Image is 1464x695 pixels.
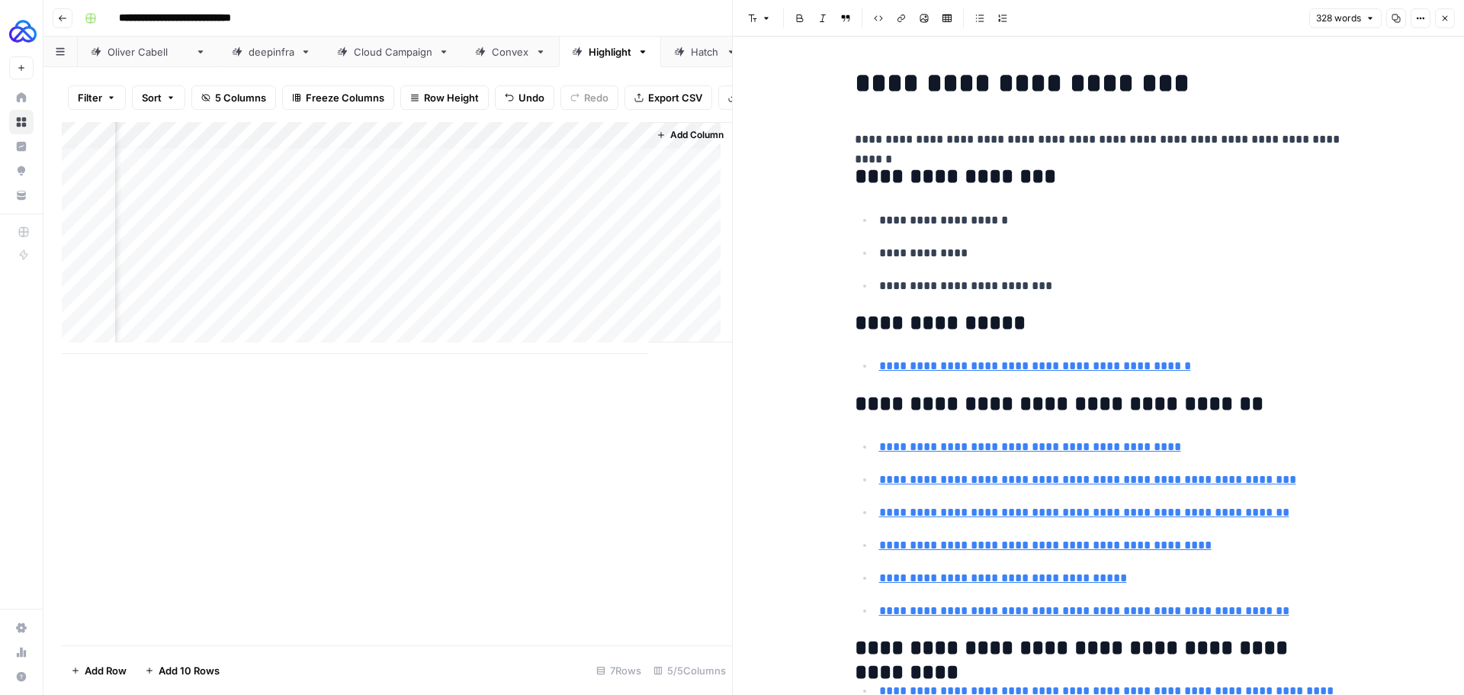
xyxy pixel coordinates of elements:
[670,128,724,142] span: Add Column
[282,85,394,110] button: Freeze Columns
[1309,8,1382,28] button: 328 words
[9,134,34,159] a: Insights
[424,90,479,105] span: Row Height
[589,44,631,60] div: Highlight
[661,37,750,67] a: Hatch
[142,90,162,105] span: Sort
[68,85,126,110] button: Filter
[624,85,712,110] button: Export CSV
[584,90,608,105] span: Redo
[9,616,34,640] a: Settings
[9,664,34,689] button: Help + Support
[462,37,559,67] a: Convex
[108,44,189,60] div: [PERSON_NAME]
[219,37,324,67] a: deepinfra
[9,12,34,50] button: Workspace: AUQ
[560,85,618,110] button: Redo
[215,90,266,105] span: 5 Columns
[9,85,34,110] a: Home
[62,658,136,683] button: Add Row
[647,658,732,683] div: 5/5 Columns
[400,85,489,110] button: Row Height
[650,125,730,145] button: Add Column
[306,90,384,105] span: Freeze Columns
[85,663,127,678] span: Add Row
[324,37,462,67] a: Cloud Campaign
[1316,11,1361,25] span: 328 words
[492,44,529,60] div: Convex
[9,640,34,664] a: Usage
[559,37,661,67] a: Highlight
[9,18,37,45] img: AUQ Logo
[518,90,544,105] span: Undo
[9,183,34,208] a: Your Data
[249,44,294,60] div: deepinfra
[648,90,702,105] span: Export CSV
[159,663,220,678] span: Add 10 Rows
[78,90,102,105] span: Filter
[495,85,554,110] button: Undo
[132,85,185,110] button: Sort
[590,658,647,683] div: 7 Rows
[191,85,276,110] button: 5 Columns
[78,37,219,67] a: [PERSON_NAME]
[136,658,229,683] button: Add 10 Rows
[9,110,34,134] a: Browse
[9,159,34,183] a: Opportunities
[354,44,432,60] div: Cloud Campaign
[691,44,720,60] div: Hatch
